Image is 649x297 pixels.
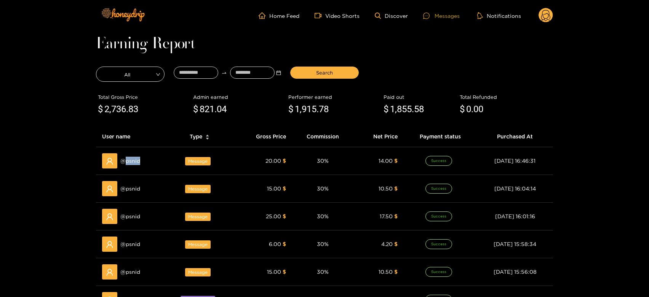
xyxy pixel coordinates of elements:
[120,184,140,193] span: @ psnid
[394,186,398,191] span: $
[185,268,211,276] span: Message
[317,269,329,275] span: 30 %
[384,93,456,101] div: Paid out
[412,104,424,114] span: .58
[259,12,269,19] span: home
[425,211,452,221] span: Success
[295,104,317,114] span: 1,915
[205,137,209,141] span: caret-down
[96,39,553,49] h1: Earning Report
[425,156,452,166] span: Success
[394,269,398,275] span: $
[288,102,293,117] span: $
[185,157,211,165] span: Message
[214,104,227,114] span: .04
[120,240,140,248] span: @ psnid
[104,104,126,114] span: 2,736
[283,213,286,219] span: $
[404,126,477,147] th: Payment status
[380,213,393,219] span: 17.50
[234,126,292,147] th: Gross Price
[120,212,140,221] span: @ psnid
[379,186,393,191] span: 10.50
[106,185,113,193] span: user
[185,185,211,193] span: Message
[394,158,398,164] span: $
[106,241,113,248] span: user
[190,132,202,141] span: Type
[317,158,329,164] span: 30 %
[98,93,189,101] div: Total Gross Price
[205,133,209,138] span: caret-up
[494,186,536,191] span: [DATE] 16:04:14
[265,158,281,164] span: 20.00
[394,241,398,247] span: $
[384,102,388,117] span: $
[267,269,281,275] span: 15.00
[471,104,483,114] span: .00
[317,213,329,219] span: 30 %
[425,239,452,249] span: Success
[283,158,286,164] span: $
[283,269,286,275] span: $
[106,213,113,221] span: user
[290,67,359,79] button: Search
[126,104,138,114] span: .83
[316,69,333,76] span: Search
[283,241,286,247] span: $
[96,126,165,147] th: User name
[381,241,393,247] span: 4.20
[266,213,281,219] span: 25.00
[375,13,408,19] a: Discover
[259,12,299,19] a: Home Feed
[494,269,537,275] span: [DATE] 15:56:08
[315,12,360,19] a: Video Shorts
[292,126,353,147] th: Commission
[475,12,523,19] button: Notifications
[106,157,113,165] span: user
[477,126,553,147] th: Purchased At
[120,268,140,276] span: @ psnid
[494,241,536,247] span: [DATE] 15:58:34
[317,104,329,114] span: .78
[193,102,198,117] span: $
[315,12,325,19] span: video-camera
[317,186,329,191] span: 30 %
[423,11,460,20] div: Messages
[200,104,214,114] span: 821
[494,158,536,164] span: [DATE] 16:46:31
[193,93,285,101] div: Admin earned
[96,69,164,79] span: All
[98,102,103,117] span: $
[269,241,281,247] span: 6.00
[390,104,412,114] span: 1,855
[221,70,227,76] span: swap-right
[221,70,227,76] span: to
[185,240,211,249] span: Message
[425,184,452,194] span: Success
[466,104,471,114] span: 0
[185,213,211,221] span: Message
[106,268,113,276] span: user
[283,186,286,191] span: $
[460,93,551,101] div: Total Refunded
[353,126,404,147] th: Net Price
[288,93,380,101] div: Performer earned
[495,213,535,219] span: [DATE] 16:01:16
[394,213,398,219] span: $
[267,186,281,191] span: 15.00
[379,269,393,275] span: 10.50
[460,102,465,117] span: $
[379,158,393,164] span: 14.00
[120,157,140,165] span: @ psnid
[317,241,329,247] span: 30 %
[425,267,452,277] span: Success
